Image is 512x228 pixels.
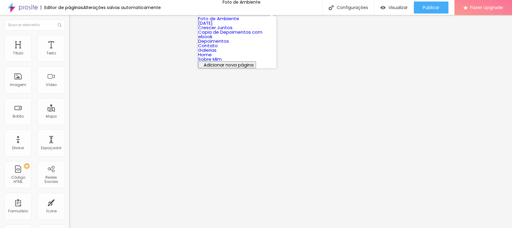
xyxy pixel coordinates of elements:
[39,175,63,184] div: Redes Sociais
[414,2,448,14] button: Publicar
[41,5,83,10] div: Editor de páginas
[46,83,57,87] div: Vídeo
[5,20,65,30] input: Buscar elemento
[389,5,408,10] span: Visualizar
[198,56,222,62] a: Sobre Mim
[83,5,161,10] div: Alterações salvas automaticamente
[329,5,334,10] img: Icone
[198,61,256,68] button: Adicionar nova página
[10,83,26,87] div: Imagem
[198,29,262,40] a: Copia de Depoimentos com ebook
[46,209,57,213] div: Ícone
[198,15,239,22] a: Foto de Ambiente
[46,114,57,119] div: Mapa
[13,114,24,119] div: Botão
[69,15,512,228] iframe: Editor
[374,2,414,14] button: Visualizar
[46,51,56,55] div: Texto
[12,146,24,150] div: Divisor
[198,47,217,53] a: Galerias
[470,5,503,10] span: Fazer Upgrade
[380,5,386,10] img: view-1.svg
[41,146,61,150] div: Espaçador
[198,20,213,26] a: [DATE]
[13,51,23,55] div: Título
[198,24,233,31] a: Crescer Juntos
[423,5,439,10] span: Publicar
[8,209,28,213] div: Formulário
[58,23,61,27] img: Icone
[198,42,218,49] a: Contato
[198,51,212,58] a: Home
[198,38,229,44] a: Depoimentos
[6,175,30,184] div: Código HTML
[204,62,254,68] span: Adicionar nova página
